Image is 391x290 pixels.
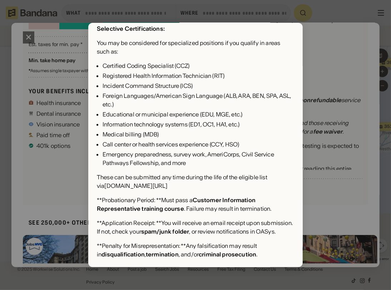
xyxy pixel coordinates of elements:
[104,182,167,189] a: [DOMAIN_NAME][URL]
[103,91,294,109] div: Foreign Languages/American Sign Language (ALB, ARA, BEN, SPA, ASL, etc.)
[103,110,294,119] div: Educational or municipal experience (EDU, MGE, etc.)
[103,120,294,129] div: Information technology systems (ED1, OC1, HA1, etc.)
[97,241,294,259] div: **Penalty for Misrepresentation: **Any falsification may result in , , and/or .
[97,25,165,32] div: Selective Certifications:
[103,61,294,70] div: Certified Coding Specialist (CCZ)
[97,196,256,212] div: Customer Information Representative training course
[141,228,189,235] div: spam/junk folder
[102,251,145,258] div: disqualification
[97,219,294,236] div: **Application Receipt: **You will receive an email receipt upon submission. If not, check your , ...
[97,173,294,190] div: These can be submitted any time during the life of the eligible list via
[199,251,256,258] div: criminal prosecution
[97,39,294,56] div: You may be considered for specialized positions if you qualify in areas such as:
[103,81,294,90] div: Incident Command Structure (ICS)
[97,196,294,213] div: **Probationary Period: **Must pass a . Failure may result in termination.
[103,140,294,149] div: Call center or health services experience (CCY, HSO)
[146,251,179,258] div: termination
[103,71,294,80] div: Registered Health Information Technician (RIT)
[103,130,294,139] div: Medical billing (MDB)
[103,150,294,167] div: Emergency preparedness, survey work, AmeriCorps, Civil Service Pathways Fellowship, and more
